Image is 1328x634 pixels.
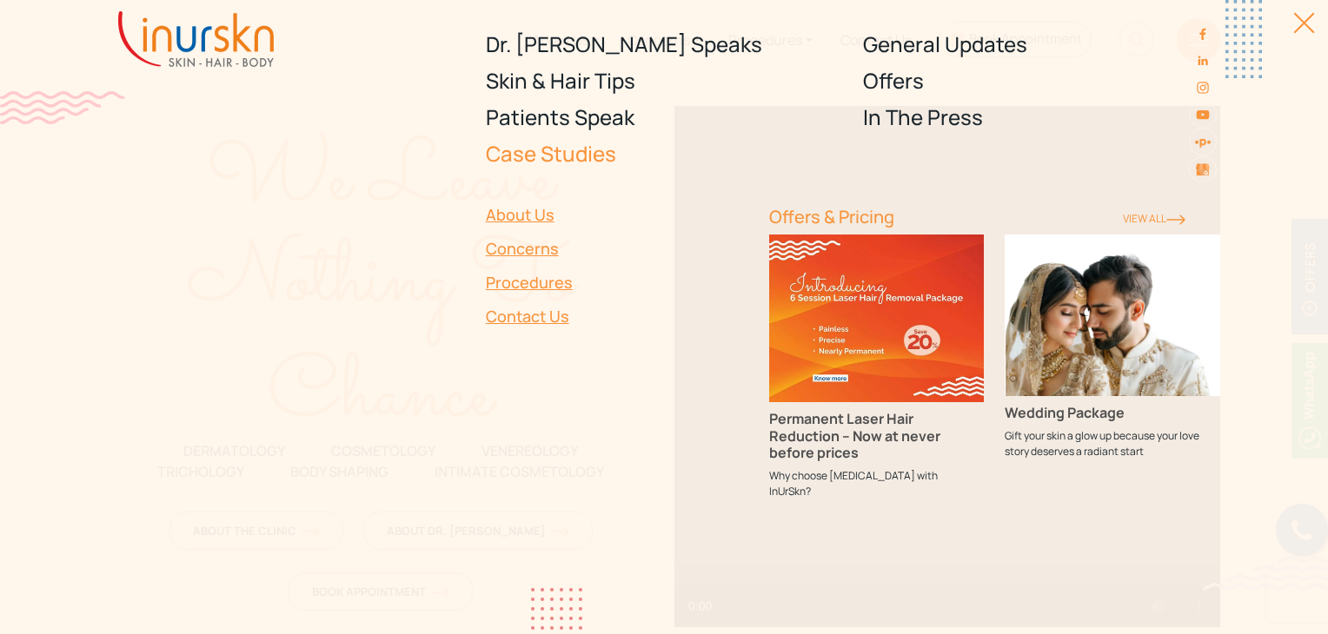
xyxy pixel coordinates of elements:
[769,207,1102,228] h6: Offers & Pricing
[1166,215,1185,225] img: orange-rightarrow
[486,99,843,135] a: Patients Speak
[486,300,748,334] a: Contact Us
[863,26,1220,63] a: General Updates
[1005,405,1220,421] h3: Wedding Package
[118,11,274,67] img: inurskn-logo
[863,63,1220,99] a: Offers
[863,99,1220,135] a: In The Press
[1196,81,1210,95] img: instagram
[486,198,748,232] a: About Us
[1194,134,1211,150] img: sejal-saheta-dermatologist
[769,411,985,461] h3: Permanent Laser Hair Reduction – Now at never before prices
[486,135,843,172] a: Case Studies
[486,26,843,63] a: Dr. [PERSON_NAME] Speaks
[1196,108,1210,122] img: youtube
[769,468,985,499] p: Why choose [MEDICAL_DATA] with InUrSkn?
[1005,234,1220,396] img: Wedding Package
[1005,428,1220,459] p: Gift your skin a glow up because your love story deserves a radiant start
[486,266,748,300] a: Procedures
[1123,211,1185,226] a: View ALl
[1196,54,1210,68] img: linkedin
[1196,27,1210,41] img: facebook
[1196,164,1210,176] img: Skin-and-Hair-Clinic
[486,232,748,266] a: Concerns
[769,234,985,402] img: Permanent Laser Hair Reduction – Now at never before prices
[486,63,843,99] a: Skin & Hair Tips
